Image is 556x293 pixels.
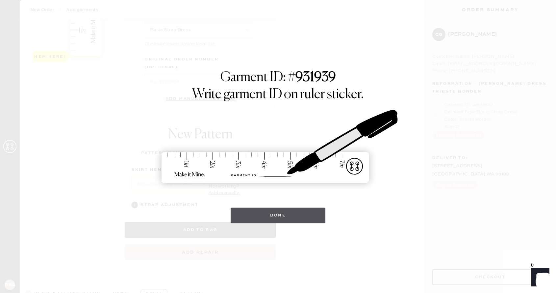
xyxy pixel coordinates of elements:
[525,263,553,292] iframe: Front Chat
[295,71,336,84] strong: 931939
[155,93,401,201] img: ruler-sticker-sharpie.svg
[192,87,364,102] h1: Write garment ID on ruler sticker.
[231,208,326,223] button: Done
[220,70,336,87] h1: Garment ID: #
